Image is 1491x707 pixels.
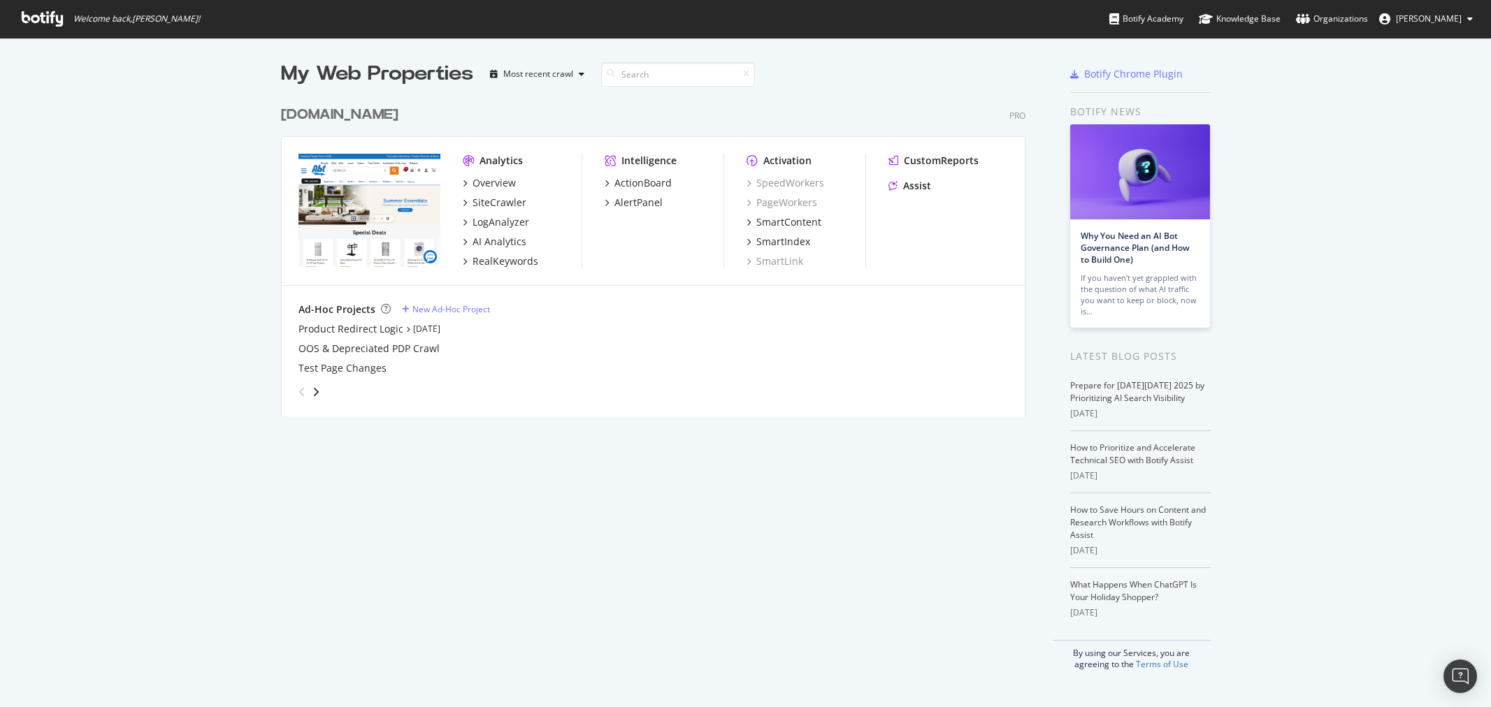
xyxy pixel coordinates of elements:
[605,196,663,210] a: AlertPanel
[412,303,490,315] div: New Ad-Hoc Project
[1070,349,1211,364] div: Latest Blog Posts
[1070,442,1195,466] a: How to Prioritize and Accelerate Technical SEO with Botify Assist
[463,235,526,249] a: AI Analytics
[473,176,516,190] div: Overview
[1070,544,1211,557] div: [DATE]
[1009,110,1025,122] div: Pro
[1070,104,1211,119] div: Botify news
[904,154,979,168] div: CustomReports
[463,196,526,210] a: SiteCrawler
[480,154,523,168] div: Analytics
[621,154,677,168] div: Intelligence
[298,342,440,356] a: OOS & Depreciated PDP Crawl
[1070,578,1197,603] a: What Happens When ChatGPT Is Your Holiday Shopper?
[756,215,821,229] div: SmartContent
[903,179,931,193] div: Assist
[888,179,931,193] a: Assist
[473,215,529,229] div: LogAnalyzer
[1109,12,1183,26] div: Botify Academy
[747,215,821,229] a: SmartContent
[463,215,529,229] a: LogAnalyzer
[298,154,440,267] img: abt.com
[601,62,755,87] input: Search
[463,176,516,190] a: Overview
[298,361,387,375] a: Test Page Changes
[1199,12,1281,26] div: Knowledge Base
[1070,124,1210,219] img: Why You Need an AI Bot Governance Plan (and How to Build One)
[463,254,538,268] a: RealKeywords
[484,63,590,85] button: Most recent crawl
[311,385,321,399] div: angle-right
[293,381,311,403] div: angle-left
[1070,67,1183,81] a: Botify Chrome Plugin
[298,322,403,336] a: Product Redirect Logic
[298,303,375,316] div: Ad-Hoc Projects
[747,176,824,190] a: SpeedWorkers
[1081,230,1190,265] a: Why You Need an AI Bot Governance Plan (and How to Build One)
[473,235,526,249] div: AI Analytics
[503,70,573,78] div: Most recent crawl
[413,323,440,335] a: [DATE]
[888,154,979,168] a: CustomReports
[1070,504,1206,541] a: How to Save Hours on Content and Research Workflows with Botify Assist
[747,235,810,249] a: SmartIndex
[1136,658,1188,670] a: Terms of Use
[614,196,663,210] div: AlertPanel
[747,254,803,268] a: SmartLink
[1081,272,1200,317] div: If you haven’t yet grappled with the question of what AI traffic you want to keep or block, now is…
[281,60,473,88] div: My Web Properties
[1296,12,1368,26] div: Organizations
[281,105,398,125] div: [DOMAIN_NAME]
[605,176,672,190] a: ActionBoard
[1070,379,1204,404] a: Prepare for [DATE][DATE] 2025 by Prioritizing AI Search Visibility
[747,196,817,210] a: PageWorkers
[73,13,200,24] span: Welcome back, [PERSON_NAME] !
[473,254,538,268] div: RealKeywords
[281,105,404,125] a: [DOMAIN_NAME]
[1070,469,1211,482] div: [DATE]
[1368,8,1484,30] button: [PERSON_NAME]
[1070,606,1211,619] div: [DATE]
[1396,13,1462,24] span: Michalla Mannino
[402,303,490,315] a: New Ad-Hoc Project
[763,154,812,168] div: Activation
[1084,67,1183,81] div: Botify Chrome Plugin
[1443,659,1477,693] div: Open Intercom Messenger
[756,235,810,249] div: SmartIndex
[614,176,672,190] div: ActionBoard
[1070,407,1211,420] div: [DATE]
[281,88,1037,416] div: grid
[1053,640,1211,670] div: By using our Services, you are agreeing to the
[473,196,526,210] div: SiteCrawler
